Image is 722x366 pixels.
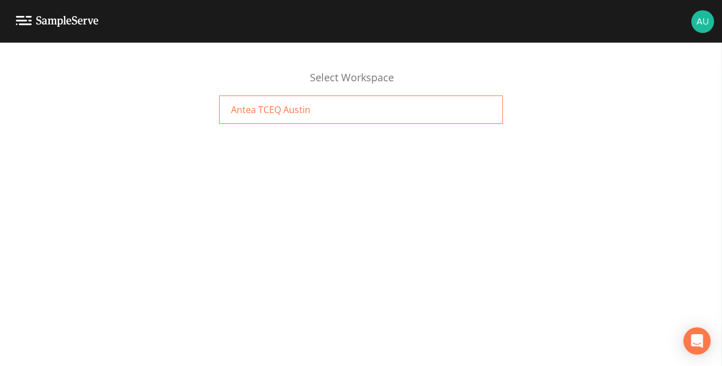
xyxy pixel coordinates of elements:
span: Antea TCEQ Austin [231,103,310,117]
div: Select Workspace [219,70,503,95]
img: logo [16,16,99,27]
a: Antea TCEQ Austin [219,95,503,124]
div: Open Intercom Messenger [683,327,711,355]
img: 12eab8baf8763a7aaab4b9d5825dc6f3 [691,10,714,33]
